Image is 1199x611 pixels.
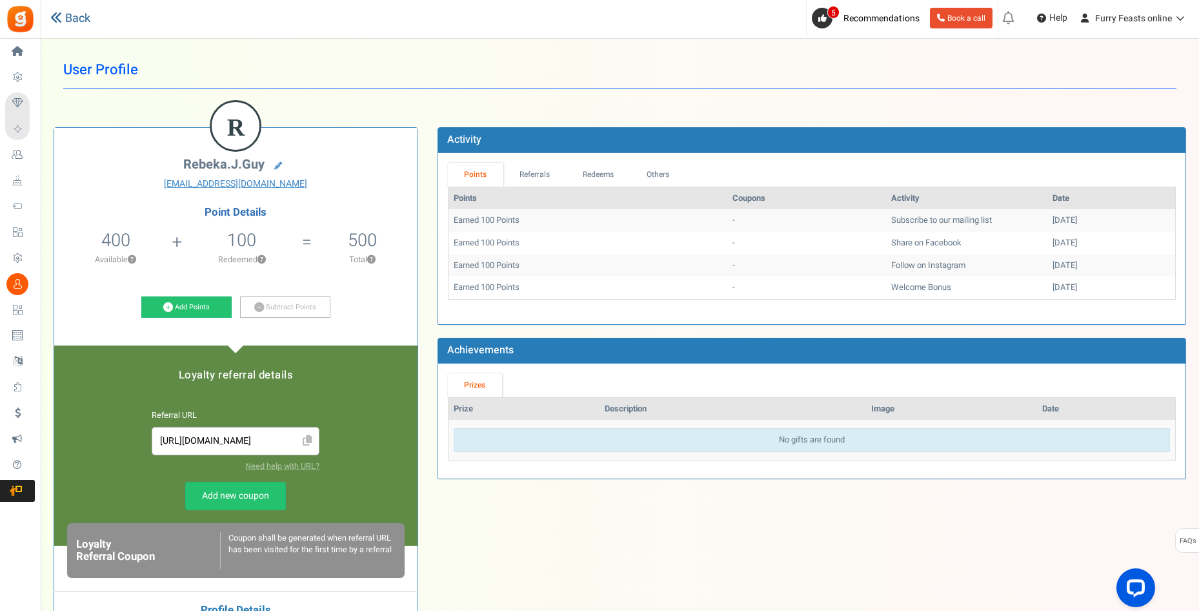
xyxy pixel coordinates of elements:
[67,369,405,381] h5: Loyalty referral details
[1053,214,1170,227] div: [DATE]
[1047,187,1175,210] th: Date
[54,207,418,218] h4: Point Details
[566,163,630,187] a: Redeems
[448,232,727,254] td: Earned 100 Points
[64,178,408,191] a: [EMAIL_ADDRESS][DOMAIN_NAME]
[1053,282,1170,294] div: [DATE]
[1053,260,1170,272] div: [DATE]
[599,398,866,420] th: Description
[6,5,35,34] img: Gratisfaction
[727,254,886,277] td: -
[1032,8,1073,28] a: Help
[503,163,567,187] a: Referrals
[101,227,130,253] span: 400
[448,398,599,420] th: Prize
[727,187,886,210] th: Coupons
[930,8,992,28] a: Book a call
[843,12,920,25] span: Recommendations
[152,411,319,420] h6: Referral URL
[61,254,171,265] p: Available
[727,276,886,299] td: -
[454,428,1170,452] div: No gifts are found
[727,209,886,232] td: -
[448,187,727,210] th: Points
[63,52,1176,88] h1: User Profile
[886,209,1047,232] td: Subscribe to our mailing list
[886,232,1047,254] td: Share on Facebook
[448,163,503,187] a: Points
[185,482,286,510] a: Add new coupon
[447,132,481,147] b: Activity
[448,373,502,397] a: Prizes
[245,461,319,472] a: Need help with URL?
[128,256,136,264] button: ?
[1053,237,1170,249] div: [DATE]
[183,155,265,174] span: rebeka.j.guy
[227,231,256,250] h5: 100
[257,256,266,264] button: ?
[141,296,232,318] a: Add Points
[1179,529,1196,554] span: FAQs
[812,8,925,28] a: 5 Recommendations
[448,276,727,299] td: Earned 100 Points
[1046,12,1067,25] span: Help
[886,276,1047,299] td: Welcome Bonus
[727,232,886,254] td: -
[240,296,330,318] a: Subtract Points
[367,256,376,264] button: ?
[297,430,318,453] span: Click to Copy
[212,102,259,152] figcaption: R
[1095,12,1172,25] span: Furry Feasts online
[348,231,377,250] h5: 500
[827,6,840,19] span: 5
[630,163,686,187] a: Others
[866,398,1037,420] th: Image
[184,254,301,265] p: Redeemed
[447,342,514,358] b: Achievements
[448,254,727,277] td: Earned 100 Points
[448,209,727,232] td: Earned 100 Points
[313,254,411,265] p: Total
[1037,398,1175,420] th: Date
[886,187,1047,210] th: Activity
[76,539,220,563] h6: Loyalty Referral Coupon
[220,532,396,569] div: Coupon shall be generated when referral URL has been visited for the first time by a referral
[886,254,1047,277] td: Follow on Instagram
